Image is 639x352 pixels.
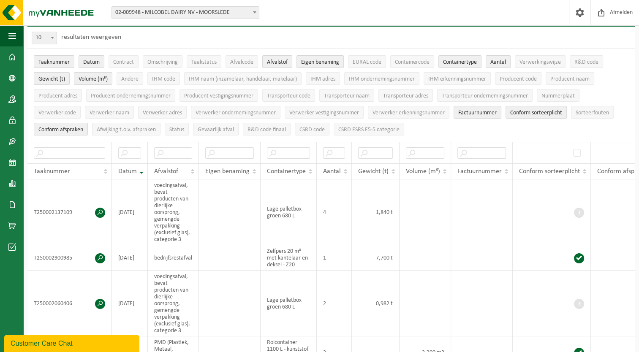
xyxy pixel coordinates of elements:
button: Producent naamProducent naam: Activate to sort [546,72,594,85]
td: 4 [317,179,352,245]
span: Producent code [500,76,537,82]
span: IHM code [152,76,175,82]
span: Containertype [267,168,306,175]
td: [DATE] [112,179,148,245]
button: Transporteur naamTransporteur naam: Activate to sort [319,89,374,102]
button: ContainertypeContainertype: Activate to sort [438,55,481,68]
button: OmschrijvingOmschrijving: Activate to sort [143,55,182,68]
button: ContainercodeContainercode: Activate to sort [390,55,434,68]
span: IHM naam (inzamelaar, handelaar, makelaar) [189,76,297,82]
span: Gevaarlijk afval [198,127,234,133]
span: Contract [113,59,134,65]
button: CSRD codeCSRD code: Activate to sort [295,123,329,135]
td: T250002137109 [27,179,112,245]
td: 1 [317,245,352,271]
span: Afvalcode [230,59,253,65]
span: Producent adres [38,93,77,99]
span: Taaknummer [38,59,70,65]
span: Taaknummer [34,168,70,175]
button: Afwijking t.o.v. afsprakenAfwijking t.o.v. afspraken: Activate to sort [92,123,160,135]
span: Afwijking t.o.v. afspraken [97,127,156,133]
span: Containercode [395,59,430,65]
td: 1,840 t [352,179,400,245]
button: Producent ondernemingsnummerProducent ondernemingsnummer: Activate to sort [86,89,175,102]
span: Gewicht (t) [38,76,65,82]
span: Transporteur ondernemingsnummer [442,93,528,99]
button: Gewicht (t)Gewicht (t): Activate to sort [34,72,70,85]
button: Transporteur adresTransporteur adres: Activate to sort [378,89,433,102]
span: Producent ondernemingsnummer [91,93,171,99]
span: Andere [121,76,139,82]
button: IHM adresIHM adres: Activate to sort [306,72,340,85]
button: AfvalstofAfvalstof: Activate to sort [262,55,292,68]
td: 2 [317,271,352,336]
button: R&D codeR&amp;D code: Activate to sort [570,55,603,68]
td: [DATE] [112,245,148,271]
button: EURAL codeEURAL code: Activate to sort [348,55,386,68]
button: IHM ondernemingsnummerIHM ondernemingsnummer: Activate to sort [344,72,419,85]
span: Factuurnummer [458,110,497,116]
button: Conform sorteerplicht : Activate to sort [506,106,567,119]
button: AantalAantal: Activate to sort [486,55,511,68]
span: Containertype [443,59,477,65]
span: Nummerplaat [541,93,575,99]
button: R&D code finaalR&amp;D code finaal: Activate to sort [243,123,291,135]
button: Verwerker adresVerwerker adres: Activate to sort [138,106,187,119]
span: Factuurnummer [457,168,502,175]
td: 7,700 t [352,245,400,271]
td: Lage palletbox groen 680 L [261,179,317,245]
span: Omschrijving [147,59,178,65]
td: [DATE] [112,271,148,336]
span: CSRD ESRS E5-5 categorie [338,127,400,133]
span: Verwerker ondernemingsnummer [196,110,276,116]
button: Verwerker vestigingsnummerVerwerker vestigingsnummer: Activate to sort [285,106,364,119]
span: 10 [32,32,57,44]
td: voedingsafval, bevat producten van dierlijke oorsprong, gemengde verpakking (exclusief glas), cat... [148,271,199,336]
td: bedrijfsrestafval [148,245,199,271]
span: IHM ondernemingsnummer [349,76,415,82]
span: Transporteur naam [324,93,370,99]
span: Aantal [490,59,506,65]
button: IHM erkenningsnummerIHM erkenningsnummer: Activate to sort [424,72,491,85]
span: R&D code [574,59,598,65]
td: T250002900985 [27,245,112,271]
td: 0,982 t [352,271,400,336]
span: 02-009948 - MILCOBEL DAIRY NV - MOORSLEDE [112,7,259,19]
span: IHM adres [310,76,335,82]
span: Aantal [323,168,341,175]
button: Producent adresProducent adres: Activate to sort [34,89,82,102]
span: CSRD code [299,127,325,133]
button: Producent vestigingsnummerProducent vestigingsnummer: Activate to sort [179,89,258,102]
button: TaaknummerTaaknummer: Activate to sort [34,55,74,68]
span: Conform afspraken [38,127,83,133]
button: NummerplaatNummerplaat: Activate to sort [537,89,579,102]
button: Verwerker naamVerwerker naam: Activate to sort [85,106,134,119]
span: Eigen benaming [301,59,339,65]
button: DatumDatum: Activate to remove sorting [79,55,104,68]
button: Transporteur ondernemingsnummerTransporteur ondernemingsnummer : Activate to sort [437,89,533,102]
span: 02-009948 - MILCOBEL DAIRY NV - MOORSLEDE [111,6,259,19]
span: Verwerker code [38,110,76,116]
span: Verwerker adres [143,110,182,116]
span: Producent vestigingsnummer [184,93,253,99]
button: CSRD ESRS E5-5 categorieCSRD ESRS E5-5 categorie: Activate to sort [334,123,404,135]
label: resultaten weergeven [61,34,121,41]
button: TaakstatusTaakstatus: Activate to sort [187,55,221,68]
button: VerwerkingswijzeVerwerkingswijze: Activate to sort [515,55,566,68]
span: IHM erkenningsnummer [428,76,486,82]
span: Eigen benaming [205,168,250,175]
span: Sorteerfouten [576,110,609,116]
button: StatusStatus: Activate to sort [165,123,189,135]
span: Volume (m³) [79,76,108,82]
span: Afvalstof [267,59,288,65]
button: Verwerker ondernemingsnummerVerwerker ondernemingsnummer: Activate to sort [191,106,280,119]
span: Afvalstof [154,168,178,175]
iframe: chat widget [4,333,141,352]
span: Taakstatus [191,59,217,65]
span: R&D code finaal [247,127,286,133]
button: Eigen benamingEigen benaming: Activate to sort [296,55,344,68]
button: FactuurnummerFactuurnummer: Activate to sort [454,106,501,119]
span: Status [169,127,184,133]
button: Conform afspraken : Activate to sort [34,123,88,135]
span: Conform sorteerplicht [519,168,580,175]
